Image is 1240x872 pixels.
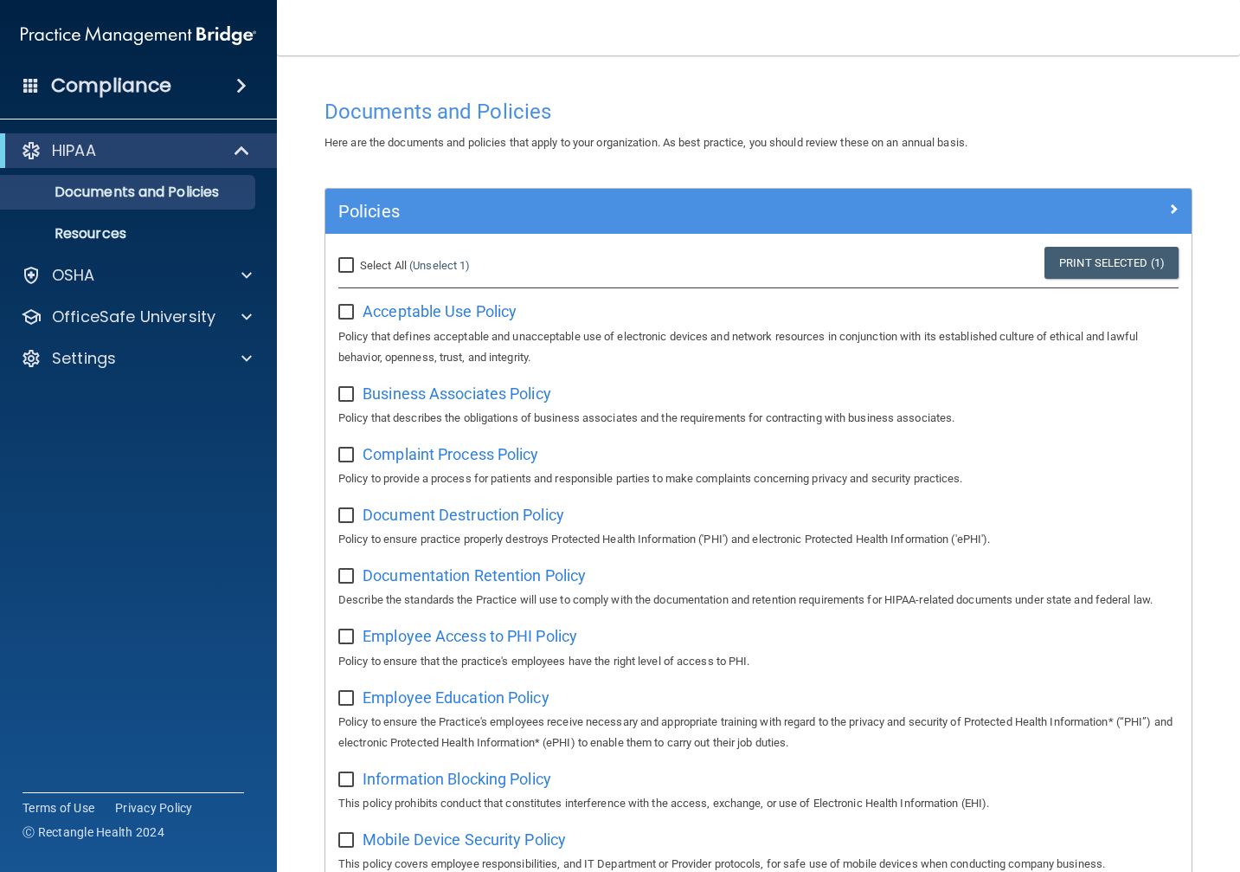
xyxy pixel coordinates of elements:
p: Resources [11,225,247,242]
a: HIPAA [21,140,251,161]
span: Information Blocking Policy [363,770,551,788]
span: Ⓒ Rectangle Health 2024 [22,824,164,841]
p: HIPAA [52,140,96,161]
p: Describe the standards the Practice will use to comply with the documentation and retention requi... [338,590,1179,610]
span: Employee Access to PHI Policy [363,627,577,645]
p: OSHA [52,265,95,286]
a: Settings [21,348,252,369]
input: Select All (Unselect 1) [338,259,358,273]
p: This policy prohibits conduct that constitutes interference with the access, exchange, or use of ... [338,793,1179,814]
a: Policies [338,197,1179,225]
p: Policy that describes the obligations of business associates and the requirements for contracting... [338,408,1179,429]
img: PMB logo [21,18,256,53]
p: Policy to ensure practice properly destroys Protected Health Information ('PHI') and electronic P... [338,529,1179,550]
span: Employee Education Policy [363,688,549,707]
a: Print Selected (1) [1044,247,1179,279]
p: Documents and Policies [11,184,247,201]
a: Privacy Policy [115,799,193,817]
span: Complaint Process Policy [363,445,538,463]
h4: Compliance [51,74,171,98]
a: (Unselect 1) [409,259,470,272]
p: Settings [52,348,116,369]
p: Policy to provide a process for patients and responsible parties to make complaints concerning pr... [338,468,1179,489]
span: Documentation Retention Policy [363,566,586,585]
span: Business Associates Policy [363,384,551,403]
a: OfficeSafe University [21,307,252,327]
span: Mobile Device Security Policy [363,830,566,849]
p: Policy to ensure the Practice's employees receive necessary and appropriate training with regard ... [338,712,1179,753]
p: OfficeSafe University [52,307,215,327]
a: OSHA [21,265,252,286]
span: Acceptable Use Policy [363,302,517,320]
p: Policy to ensure that the practice's employees have the right level of access to PHI. [338,651,1179,672]
h5: Policies [338,202,962,221]
h4: Documents and Policies [324,100,1192,123]
span: Select All [360,259,407,272]
span: Here are the documents and policies that apply to your organization. As best practice, you should... [324,136,967,149]
span: Document Destruction Policy [363,506,564,524]
p: Policy that defines acceptable and unacceptable use of electronic devices and network resources i... [338,326,1179,368]
a: Terms of Use [22,799,94,817]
